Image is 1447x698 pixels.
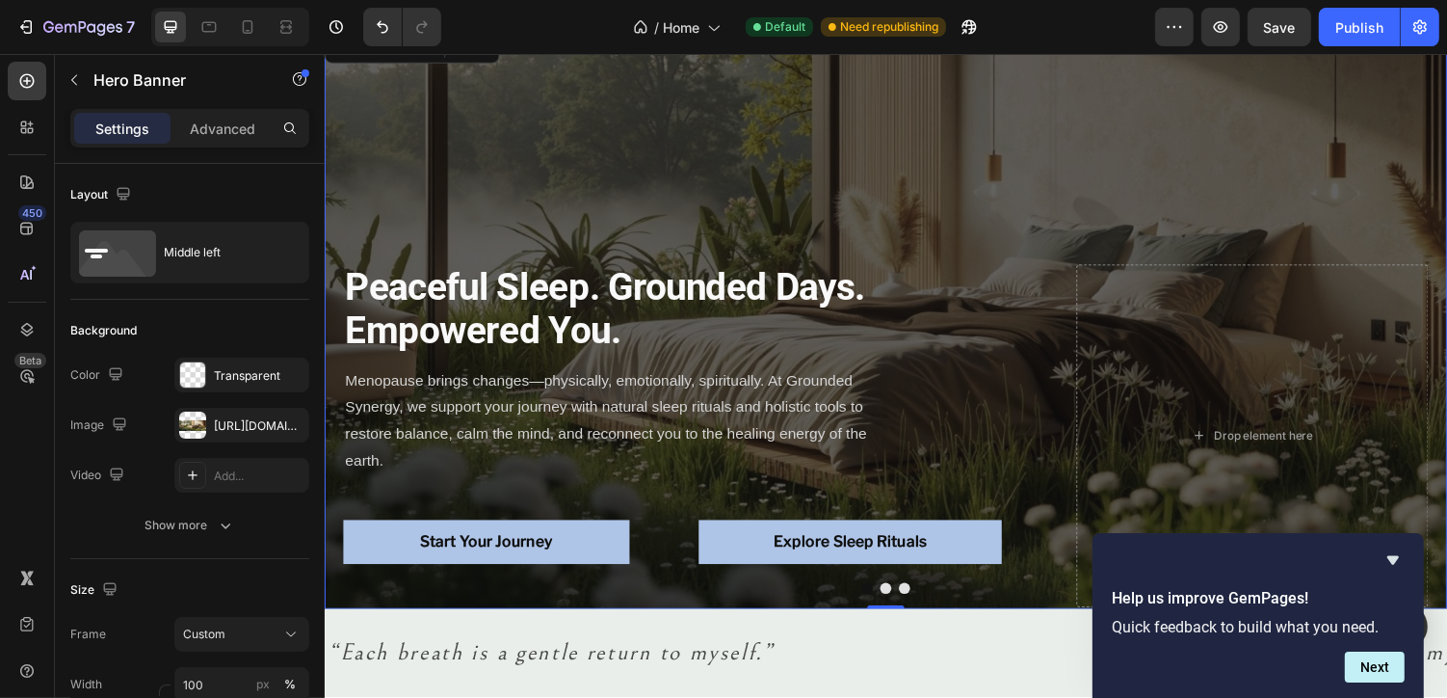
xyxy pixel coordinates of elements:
[214,468,304,485] div: Add...
[70,182,135,208] div: Layout
[1112,549,1405,683] div: Help us improve GemPages!
[93,68,257,92] p: Hero Banner
[70,362,127,389] div: Color
[70,508,309,543] button: Show more
[1248,8,1311,46] button: Save
[14,353,46,368] div: Beta
[1112,587,1405,610] h2: Help us improve GemPages!
[765,18,805,36] span: Default
[214,367,304,385] div: Transparent
[1335,17,1383,38] div: Publish
[70,463,128,489] div: Video
[572,545,584,556] button: Dot
[18,205,46,221] div: 450
[663,17,699,38] span: Home
[325,54,1447,698] iframe: Design area
[70,676,102,693] label: Width
[1112,618,1405,636] p: Quick feedback to build what you need.
[592,545,603,556] button: Dot
[1319,8,1400,46] button: Publish
[916,386,1018,401] div: Drop element here
[3,603,463,631] i: “Each breath is a gentle return to myself.”
[553,545,565,556] button: Dot
[284,676,296,693] div: %
[278,673,302,696] button: px
[95,119,149,139] p: Settings
[164,230,281,275] div: Middle left
[251,673,275,696] button: %
[70,626,106,643] label: Frame
[126,15,135,39] p: 7
[654,17,659,38] span: /
[145,516,235,535] div: Show more
[70,413,131,439] div: Image
[183,626,225,643] span: Custom
[70,322,137,339] div: Background
[1381,549,1405,572] button: Hide survey
[8,8,144,46] button: 7
[1264,19,1296,36] span: Save
[256,676,270,693] div: px
[840,18,938,36] span: Need republishing
[363,8,441,46] div: Undo/Redo
[462,492,620,514] div: Rich Text Editor. Editing area: main
[70,577,121,604] div: Size
[1345,652,1405,683] button: Next question
[214,417,304,435] div: [URL][DOMAIN_NAME]
[190,119,255,139] p: Advanced
[462,493,620,511] strong: Explore Sleep Rituals
[174,617,309,652] button: Custom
